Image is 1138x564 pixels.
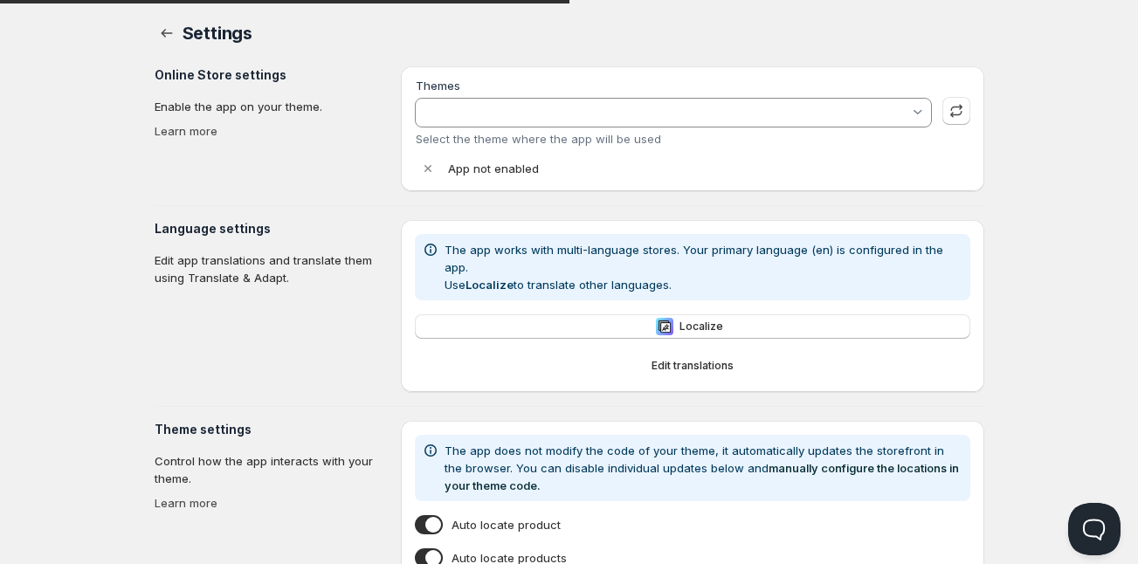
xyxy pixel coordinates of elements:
[155,496,217,510] a: Learn more
[155,66,388,84] h3: Online Store settings
[416,79,460,93] label: Themes
[155,124,217,138] a: Learn more
[155,421,388,438] h3: Theme settings
[416,132,931,146] div: Select the theme where the app will be used
[155,220,388,237] h3: Language settings
[445,241,962,293] p: The app works with multi-language stores. Your primary language (en) is configured in the app. Us...
[679,320,723,334] span: Localize
[652,359,734,373] span: Edit translations
[155,251,388,286] p: Edit app translations and translate them using Translate & Adapt.
[656,318,673,335] img: Localize
[183,23,252,44] span: Settings
[445,442,962,494] p: The app does not modify the code of your theme, it automatically updates the storefront in the br...
[452,516,561,533] span: Auto locate product
[155,452,388,487] p: Control how the app interacts with your theme.
[448,160,539,177] p: App not enabled
[415,354,969,378] button: Edit translations
[1068,503,1121,555] iframe: Help Scout Beacon - Open
[155,98,388,115] p: Enable the app on your theme.
[415,314,969,339] button: LocalizeLocalize
[466,278,514,292] b: Localize
[445,461,959,492] a: manually configure the locations in your theme code.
